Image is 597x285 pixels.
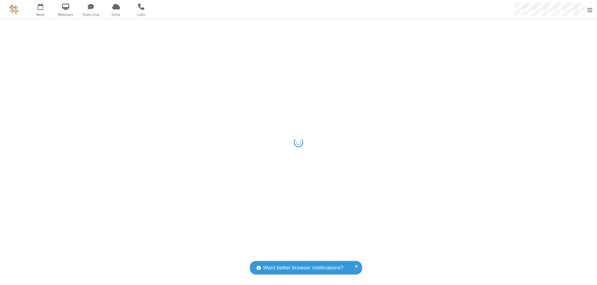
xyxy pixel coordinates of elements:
[104,12,128,17] span: Drive
[54,12,77,17] span: Webinars
[130,12,153,17] span: Calls
[263,264,343,272] span: Want better browser notifications?
[9,5,19,14] img: QA Selenium DO NOT DELETE OR CHANGE
[29,12,52,17] span: Meet
[79,12,103,17] span: Team Chat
